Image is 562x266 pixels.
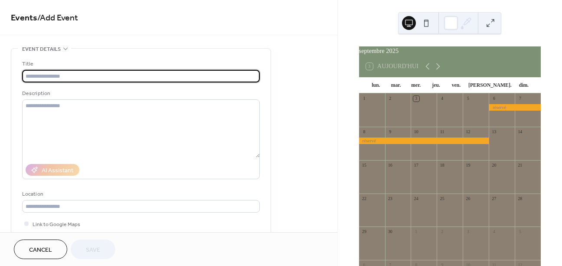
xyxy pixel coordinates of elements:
div: 25 [439,196,445,202]
div: réservé [359,138,489,144]
div: 15 [361,162,367,168]
div: 5 [517,229,523,235]
div: 14 [517,129,523,135]
div: réservé [489,104,541,111]
div: mer. [406,77,426,94]
div: 19 [465,162,471,168]
div: 11 [439,129,445,135]
div: 3 [413,96,419,102]
div: mar. [386,77,406,94]
div: 6 [491,96,497,102]
div: 26 [465,196,471,202]
div: 29 [361,229,367,235]
div: 24 [413,196,419,202]
div: 8 [361,129,367,135]
div: 20 [491,162,497,168]
div: 28 [517,196,523,202]
div: 2 [439,229,445,235]
div: 18 [439,162,445,168]
div: 5 [465,96,471,102]
div: 10 [413,129,419,135]
button: Cancel [14,240,67,259]
span: Event details [22,45,61,54]
div: 4 [491,229,497,235]
div: 23 [387,196,393,202]
div: ven. [446,77,466,94]
div: dim. [514,77,534,94]
div: lun. [366,77,386,94]
div: 22 [361,196,367,202]
div: [PERSON_NAME]. [466,77,514,94]
div: 27 [491,196,497,202]
div: 2 [387,96,393,102]
div: Description [22,89,258,98]
div: jeu. [426,77,446,94]
span: Cancel [29,246,52,255]
div: 30 [387,229,393,235]
div: Title [22,59,258,69]
div: 7 [517,96,523,102]
div: 16 [387,162,393,168]
span: / Add Event [37,10,78,26]
div: 13 [491,129,497,135]
div: 21 [517,162,523,168]
a: Events [11,10,37,26]
div: 12 [465,129,471,135]
div: 3 [465,229,471,235]
div: 17 [413,162,419,168]
div: Location [22,190,258,199]
div: 1 [361,96,367,102]
div: septembre 2025 [359,46,541,56]
span: Link to Google Maps [33,220,80,229]
div: 9 [387,129,393,135]
div: 4 [439,96,445,102]
div: 1 [413,229,419,235]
